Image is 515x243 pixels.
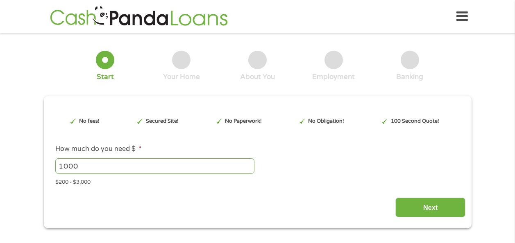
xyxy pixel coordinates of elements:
[308,117,344,125] p: No Obligation!
[395,198,465,218] input: Next
[240,72,275,81] div: About You
[79,117,100,125] p: No fees!
[225,117,262,125] p: No Paperwork!
[396,72,423,81] div: Banking
[312,72,355,81] div: Employment
[55,175,459,187] div: $200 - $3,000
[48,5,230,28] img: GetLoanNow Logo
[146,117,179,125] p: Secured Site!
[163,72,200,81] div: Your Home
[55,145,141,153] label: How much do you need $
[97,72,114,81] div: Start
[391,117,439,125] p: 100 Second Quote!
